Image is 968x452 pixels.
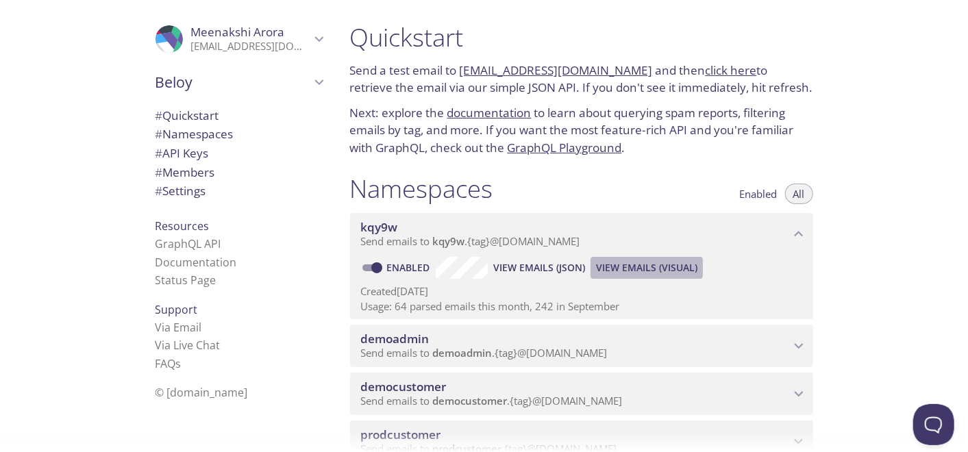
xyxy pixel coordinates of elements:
a: FAQ [156,356,182,371]
span: Send emails to . {tag} @[DOMAIN_NAME] [361,234,580,248]
div: Meenakshi Arora [145,16,334,62]
a: [EMAIL_ADDRESS][DOMAIN_NAME] [460,62,653,78]
button: View Emails (JSON) [488,257,591,279]
span: Send emails to . {tag} @[DOMAIN_NAME] [361,394,623,407]
span: View Emails (JSON) [493,260,585,276]
span: # [156,183,163,199]
span: Quickstart [156,108,219,123]
span: Namespaces [156,126,234,142]
p: Next: explore the to learn about querying spam reports, filtering emails by tag, and more. If you... [350,104,813,157]
span: Members [156,164,215,180]
a: documentation [447,105,532,121]
div: Team Settings [145,181,334,201]
a: Via Email [156,320,202,335]
a: Status Page [156,273,216,288]
span: s [176,356,182,371]
p: [EMAIL_ADDRESS][DOMAIN_NAME] [191,40,310,53]
div: kqy9w namespace [350,213,813,255]
button: Enabled [732,184,786,204]
span: democustomer [433,394,508,407]
span: Support [156,302,198,317]
span: View Emails (Visual) [596,260,697,276]
div: democustomer namespace [350,373,813,415]
p: Created [DATE] [361,284,802,299]
div: demoadmin namespace [350,325,813,367]
span: Beloy [156,73,310,92]
a: Via Live Chat [156,338,221,353]
span: # [156,164,163,180]
button: All [785,184,813,204]
span: Resources [156,218,210,234]
span: # [156,108,163,123]
span: Send emails to . {tag} @[DOMAIN_NAME] [361,346,608,360]
iframe: Help Scout Beacon - Open [913,404,954,445]
a: GraphQL API [156,236,221,251]
div: Beloy [145,64,334,100]
a: Documentation [156,255,237,270]
a: Enabled [385,261,436,274]
div: Namespaces [145,125,334,144]
span: Meenakshi Arora [191,24,285,40]
h1: Quickstart [350,22,813,53]
div: API Keys [145,144,334,163]
button: View Emails (Visual) [591,257,703,279]
span: # [156,145,163,161]
p: Send a test email to and then to retrieve the email via our simple JSON API. If you don't see it ... [350,62,813,97]
span: Settings [156,183,206,199]
span: democustomer [361,379,447,394]
p: Usage: 64 parsed emails this month, 242 in September [361,299,802,314]
span: kqy9w [433,234,465,248]
span: demoadmin [361,331,430,347]
span: demoadmin [433,346,493,360]
span: © [DOMAIN_NAME] [156,385,248,400]
span: kqy9w [361,219,398,235]
span: API Keys [156,145,209,161]
div: Quickstart [145,106,334,125]
a: GraphQL Playground [508,140,622,155]
div: Members [145,163,334,182]
h1: Namespaces [350,173,493,204]
span: # [156,126,163,142]
a: click here [706,62,757,78]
